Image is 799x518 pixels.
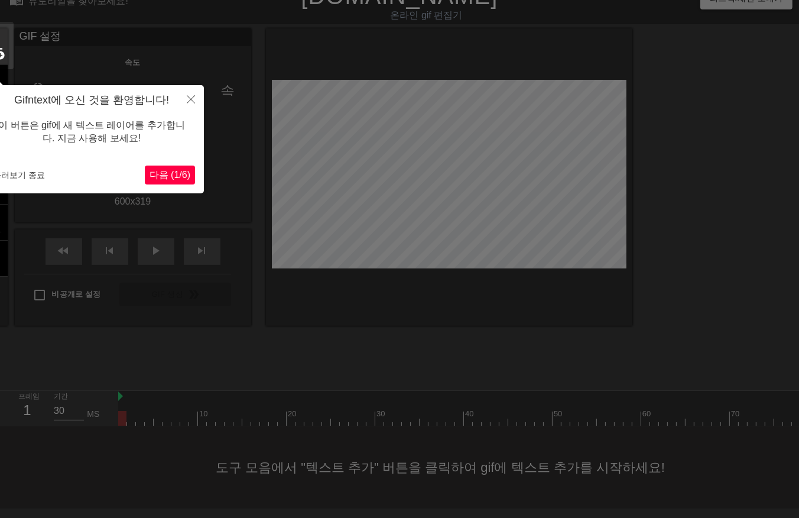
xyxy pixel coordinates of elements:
span: 다음 (1/6) [150,170,190,180]
button: 다음 [145,166,195,184]
button: 닫다 [178,85,204,112]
